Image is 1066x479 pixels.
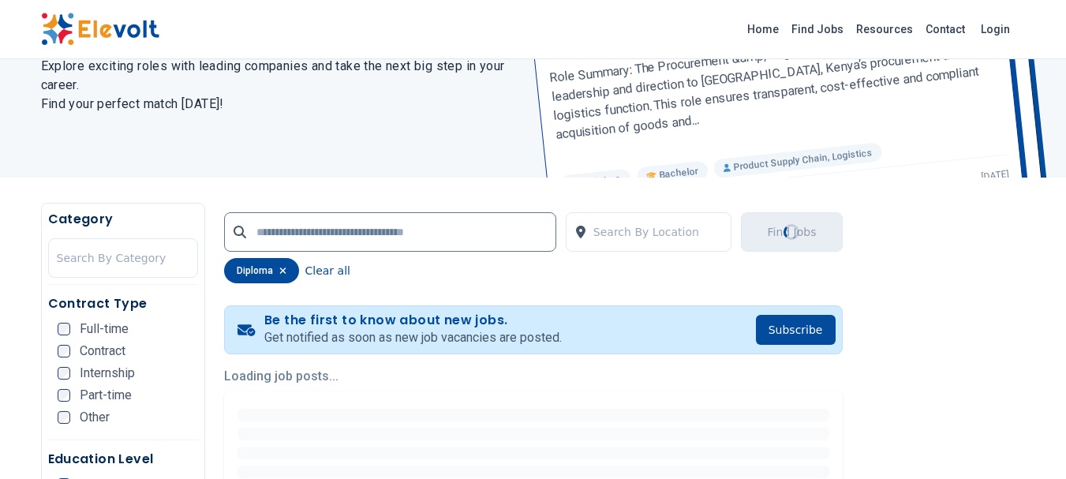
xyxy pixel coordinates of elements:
a: Find Jobs [785,17,850,42]
div: diploma [224,258,299,283]
button: Find JobsLoading... [741,212,842,252]
input: Contract [58,345,70,357]
input: Internship [58,367,70,380]
h5: Contract Type [48,294,198,313]
h5: Education Level [48,450,198,469]
a: Login [971,13,1019,45]
input: Other [58,411,70,424]
h4: Be the first to know about new jobs. [264,312,562,328]
a: Home [741,17,785,42]
span: Full-time [80,323,129,335]
h2: Explore exciting roles with leading companies and take the next big step in your career. Find you... [41,57,514,114]
a: Contact [919,17,971,42]
input: Part-time [58,389,70,402]
h5: Category [48,210,198,229]
button: Clear all [305,258,350,283]
span: Other [80,411,110,424]
a: Resources [850,17,919,42]
span: Contract [80,345,125,357]
p: Loading job posts... [224,367,843,386]
img: Elevolt [41,13,159,46]
input: Full-time [58,323,70,335]
button: Subscribe [756,315,836,345]
span: Part-time [80,389,132,402]
iframe: Chat Widget [987,403,1066,479]
div: Loading... [781,221,802,242]
p: Get notified as soon as new job vacancies are posted. [264,328,562,347]
span: Internship [80,367,135,380]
